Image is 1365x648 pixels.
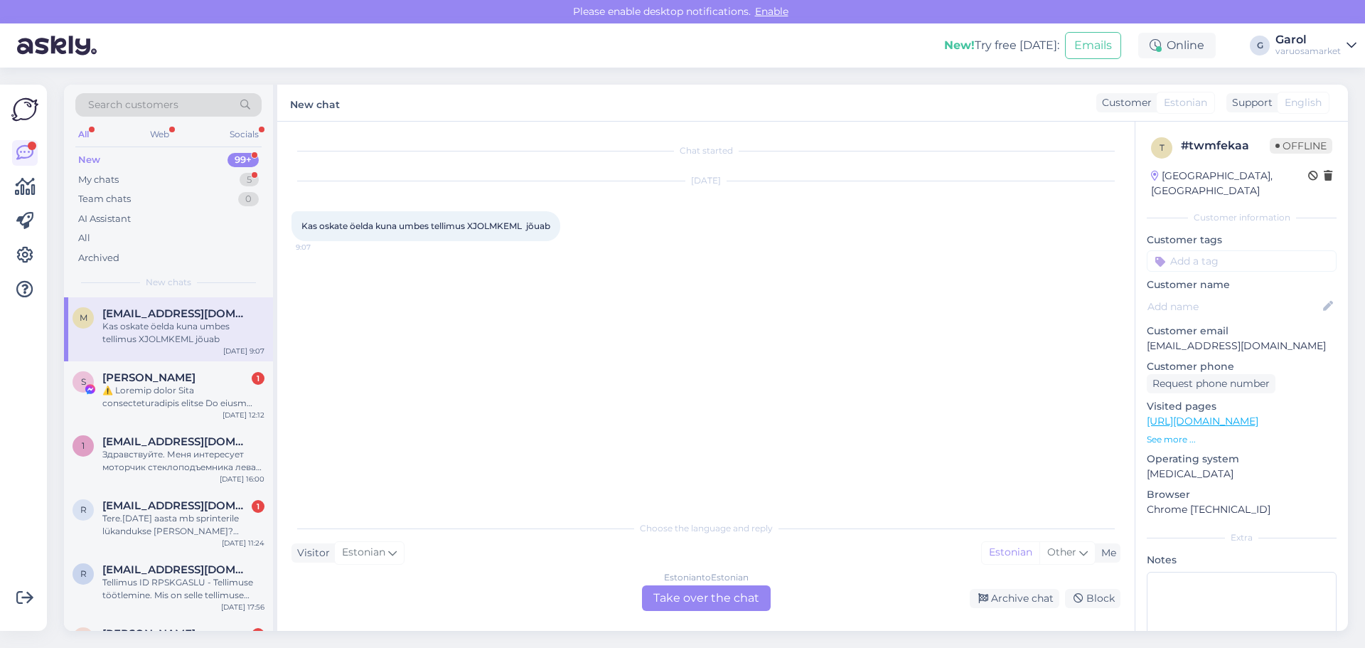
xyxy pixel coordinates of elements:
[102,384,264,410] div: ⚠️ Loremip dolor Sita consecteturadipis elitse Do eiusm Temp incididuntut laboreet. Dolorem aliqu...
[342,545,385,561] span: Estonian
[227,153,259,167] div: 99+
[102,371,196,384] span: Sandra Bruno
[88,97,178,112] span: Search customers
[147,125,172,144] div: Web
[1147,467,1337,482] p: [MEDICAL_DATA]
[102,627,196,640] span: Bakary Koné
[1147,553,1337,568] p: Notes
[227,125,262,144] div: Socials
[102,576,264,602] div: Tellimus ID RPSKGASLU - Tellimuse töötlemine. Mis on selle tellimuse eeldatav tarne, pidi olema 1...
[1147,487,1337,502] p: Browser
[80,568,87,579] span: r
[1047,546,1076,558] span: Other
[1065,32,1121,59] button: Emails
[102,435,250,448] span: 1984andrei.v@gmail.com
[301,221,550,231] span: Kas oskate öelda kuna umbes tellimus XJOLMKEML jõuab
[642,585,771,611] div: Take over the chat
[291,144,1120,157] div: Chat started
[1147,502,1337,517] p: Chrome [TECHNICAL_ID]
[102,448,264,474] div: Здравствуйте. Меня интересует моторчик стеклоподъемника левая сторона. Машина ford transit custom...
[1138,33,1216,58] div: Online
[238,192,259,206] div: 0
[1151,169,1308,198] div: [GEOGRAPHIC_DATA], [GEOGRAPHIC_DATA]
[291,546,330,561] div: Visitor
[220,474,264,484] div: [DATE] 16:00
[221,602,264,612] div: [DATE] 17:56
[1147,531,1337,544] div: Extra
[1147,277,1337,292] p: Customer name
[1226,95,1273,110] div: Support
[1147,452,1337,467] p: Operating system
[1275,46,1341,57] div: varuosamarket
[102,563,250,576] span: raulvolt@gmail.com
[1147,233,1337,248] p: Customer tags
[1147,399,1337,414] p: Visited pages
[78,173,119,187] div: My chats
[78,212,131,226] div: AI Assistant
[1270,138,1332,154] span: Offline
[1147,415,1258,427] a: [URL][DOMAIN_NAME]
[223,410,264,420] div: [DATE] 12:12
[1147,250,1337,272] input: Add a tag
[1147,359,1337,374] p: Customer phone
[1147,339,1337,354] p: [EMAIL_ADDRESS][DOMAIN_NAME]
[102,512,264,538] div: Tere.[DATE] aasta mb sprinterile lükandukse [PERSON_NAME]?parempoolset
[78,251,119,265] div: Archived
[944,37,1059,54] div: Try free [DATE]:
[1147,211,1337,224] div: Customer information
[102,320,264,346] div: Kas oskate öelda kuna umbes tellimus XJOLMKEML jõuab
[240,173,259,187] div: 5
[1147,324,1337,339] p: Customer email
[1147,299,1320,314] input: Add name
[944,38,975,52] b: New!
[146,276,191,289] span: New chats
[296,242,349,253] span: 9:07
[1275,34,1341,46] div: Garol
[1164,95,1207,110] span: Estonian
[1275,34,1356,57] a: Garolvaruosamarket
[751,5,793,18] span: Enable
[81,376,86,387] span: S
[78,231,90,245] div: All
[1147,433,1337,446] p: See more ...
[223,346,264,356] div: [DATE] 9:07
[1096,95,1152,110] div: Customer
[1160,142,1165,153] span: t
[102,499,250,512] span: ralftammist@gmail.com
[290,93,340,112] label: New chat
[80,312,87,323] span: M
[970,589,1059,608] div: Archive chat
[252,500,264,513] div: 1
[222,538,264,548] div: [DATE] 11:24
[80,504,87,515] span: r
[78,153,100,167] div: New
[252,628,264,641] div: 1
[1181,137,1270,154] div: # twmfekaa
[78,192,131,206] div: Team chats
[982,542,1039,563] div: Estonian
[252,372,264,385] div: 1
[664,571,749,584] div: Estonian to Estonian
[1250,36,1270,55] div: G
[11,96,38,123] img: Askly Logo
[75,125,92,144] div: All
[82,440,85,451] span: 1
[1147,374,1275,393] div: Request phone number
[1285,95,1322,110] span: English
[291,522,1120,535] div: Choose the language and reply
[1065,589,1120,608] div: Block
[291,174,1120,187] div: [DATE]
[1096,546,1116,561] div: Me
[102,307,250,320] span: Matu.urb@gmail.com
